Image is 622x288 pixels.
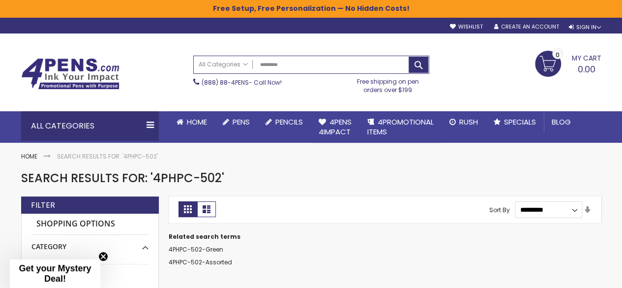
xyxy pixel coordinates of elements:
[98,252,108,261] button: Close teaser
[10,259,100,288] div: Get your Mystery Deal!Close teaser
[535,51,601,75] a: 0.00 0
[31,214,148,235] strong: Shopping Options
[187,117,207,127] span: Home
[489,205,510,214] label: Sort By
[31,200,55,211] strong: Filter
[21,58,119,90] img: 4Pens Custom Pens and Promotional Products
[552,117,571,127] span: Blog
[21,152,37,160] a: Home
[21,170,224,186] span: Search results for: '4PHPC-502'
[215,111,258,133] a: Pens
[578,63,595,75] span: 0.00
[486,111,544,133] a: Specials
[169,245,223,254] a: 4PHPC-502-Green
[178,201,197,217] strong: Grid
[258,111,311,133] a: Pencils
[21,111,159,141] div: All Categories
[57,152,158,160] strong: Search results for: '4PHPC-502'
[442,111,486,133] a: Rush
[169,258,232,266] a: 4PHPC-502-Assorted
[194,56,253,72] a: All Categories
[202,78,249,87] a: (888) 88-4PENS
[169,233,601,241] dt: Related search terms
[199,61,248,68] span: All Categories
[169,111,215,133] a: Home
[494,23,559,31] a: Create an Account
[556,50,560,60] span: 0
[319,117,352,137] span: 4Pens 4impact
[544,111,579,133] a: Blog
[568,24,601,31] div: Sign In
[359,111,442,143] a: 4PROMOTIONALITEMS
[31,235,148,252] div: Category
[19,263,91,284] span: Get your Mystery Deal!
[275,117,303,127] span: Pencils
[459,117,478,127] span: Rush
[449,23,482,31] a: Wishlist
[233,117,250,127] span: Pens
[347,74,429,94] div: Free shipping on pen orders over $199
[367,117,434,137] span: 4PROMOTIONAL ITEMS
[504,117,536,127] span: Specials
[202,78,282,87] span: - Call Now!
[311,111,359,143] a: 4Pens4impact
